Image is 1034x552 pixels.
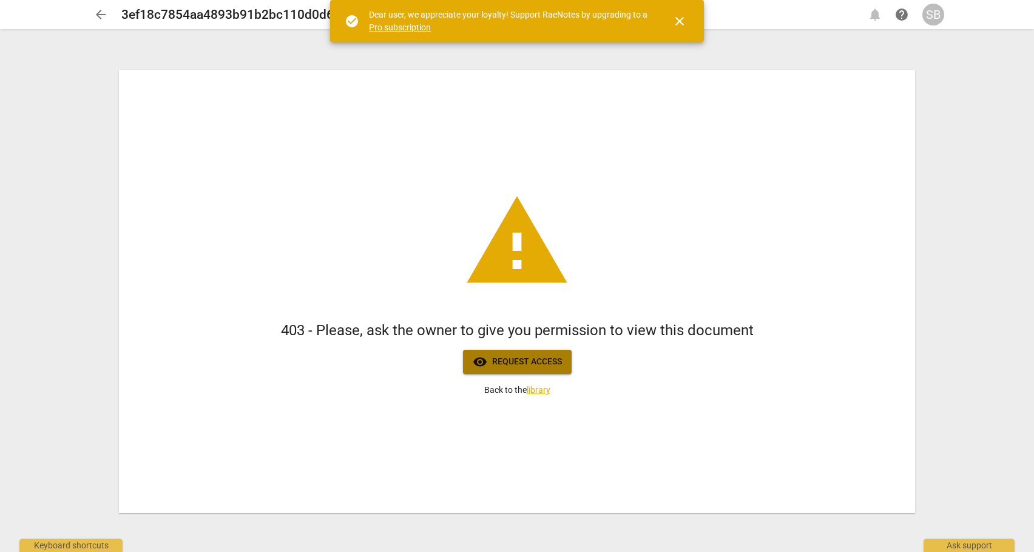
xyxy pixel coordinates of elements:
[891,4,913,26] a: Help
[473,355,562,369] span: Request access
[463,350,572,374] button: Request access
[369,9,650,33] div: Dear user, we appreciate your loyalty! Support RaeNotes by upgrading to a
[484,384,550,397] p: Back to the
[922,4,944,26] button: SB
[527,385,550,395] a: library
[369,22,431,32] a: Pro subscription
[121,7,348,22] h2: 3ef18c7854aa4893b91b2bc110d0d659
[462,187,572,296] span: warning
[93,7,108,22] span: arrow_back
[894,7,909,22] span: help
[924,539,1015,552] div: Ask support
[19,539,123,552] div: Keyboard shortcuts
[281,321,754,341] h1: 403 - Please, ask the owner to give you permission to view this document
[473,355,487,369] span: visibility
[672,14,687,29] span: close
[345,14,359,29] span: check_circle
[665,7,694,36] button: Close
